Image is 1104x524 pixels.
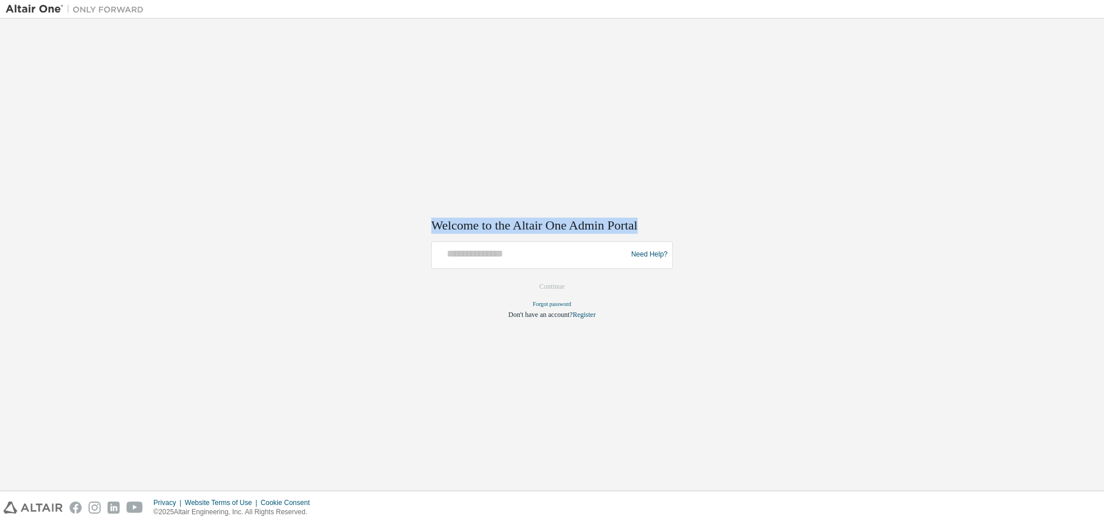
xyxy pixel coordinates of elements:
[154,498,185,507] div: Privacy
[185,498,260,507] div: Website Terms of Use
[533,301,572,307] a: Forgot password
[108,502,120,514] img: linkedin.svg
[126,502,143,514] img: youtube.svg
[89,502,101,514] img: instagram.svg
[431,218,673,234] h2: Welcome to the Altair One Admin Portal
[70,502,82,514] img: facebook.svg
[6,3,149,15] img: Altair One
[573,311,596,319] a: Register
[508,311,573,319] span: Don't have an account?
[3,502,63,514] img: altair_logo.svg
[260,498,316,507] div: Cookie Consent
[154,507,317,517] p: © 2025 Altair Engineering, Inc. All Rights Reserved.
